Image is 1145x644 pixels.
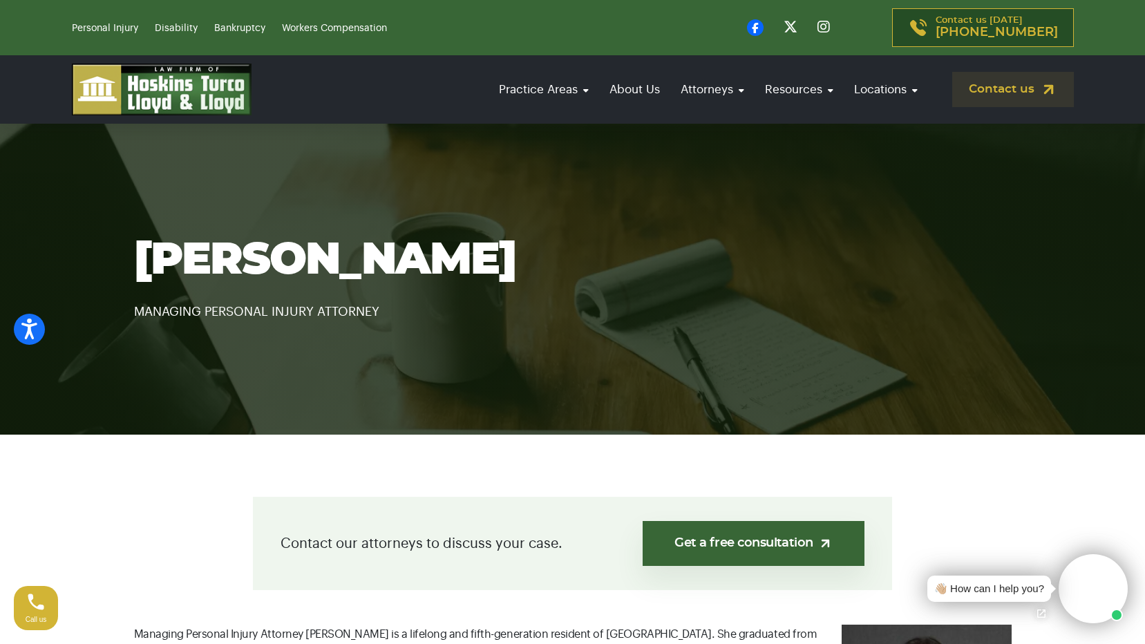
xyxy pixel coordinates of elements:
[643,521,864,566] a: Get a free consultation
[892,8,1074,47] a: Contact us [DATE][PHONE_NUMBER]
[155,23,198,33] a: Disability
[214,23,265,33] a: Bankruptcy
[134,236,1012,285] h1: [PERSON_NAME]
[603,70,667,109] a: About Us
[26,616,47,623] span: Call us
[134,285,1012,322] p: MANAGING PERSONAL INJURY ATTORNEY
[674,70,751,109] a: Attorneys
[936,26,1058,39] span: [PHONE_NUMBER]
[253,497,892,590] div: Contact our attorneys to discuss your case.
[1027,599,1056,628] a: Open chat
[282,23,387,33] a: Workers Compensation
[936,16,1058,39] p: Contact us [DATE]
[952,72,1074,107] a: Contact us
[847,70,925,109] a: Locations
[758,70,840,109] a: Resources
[72,64,252,115] img: logo
[492,70,596,109] a: Practice Areas
[72,23,138,33] a: Personal Injury
[818,536,833,551] img: arrow-up-right-light.svg
[934,581,1044,597] div: 👋🏼 How can I help you?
